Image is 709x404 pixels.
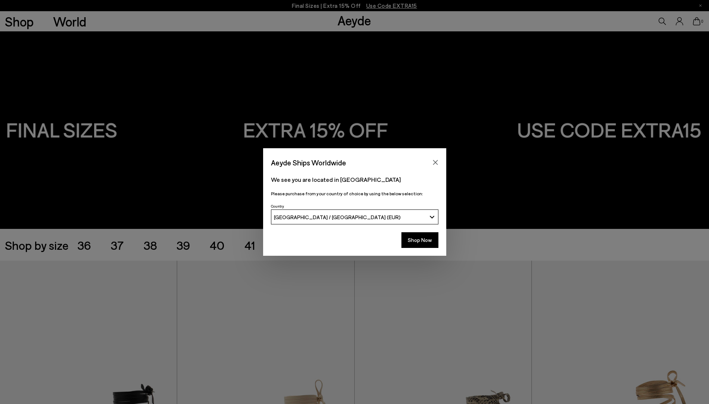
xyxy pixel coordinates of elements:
[271,190,438,197] p: Please purchase from your country of choice by using the below selection:
[271,204,284,208] span: Country
[274,214,401,220] span: [GEOGRAPHIC_DATA] / [GEOGRAPHIC_DATA] (EUR)
[271,175,438,184] p: We see you are located in [GEOGRAPHIC_DATA]
[401,232,438,248] button: Shop Now
[271,156,346,169] span: Aeyde Ships Worldwide
[430,157,441,168] button: Close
